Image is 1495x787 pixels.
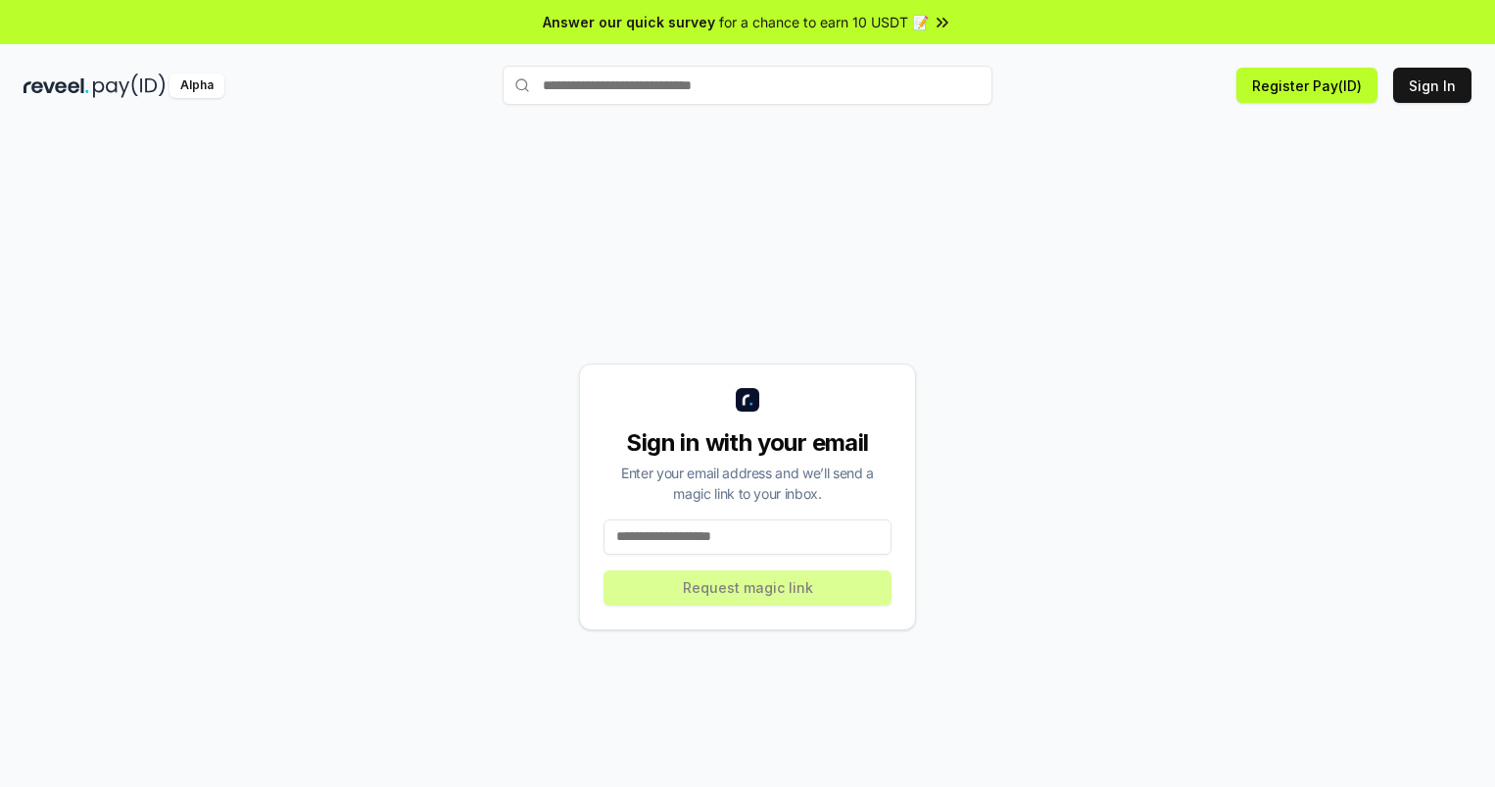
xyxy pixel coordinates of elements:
button: Sign In [1393,68,1471,103]
img: reveel_dark [24,74,89,98]
img: pay_id [93,74,166,98]
img: logo_small [736,388,759,412]
div: Alpha [169,74,224,98]
span: for a chance to earn 10 USDT 📝 [719,12,929,32]
div: Sign in with your email [603,427,892,459]
span: Answer our quick survey [543,12,715,32]
button: Register Pay(ID) [1236,68,1377,103]
div: Enter your email address and we’ll send a magic link to your inbox. [603,463,892,504]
